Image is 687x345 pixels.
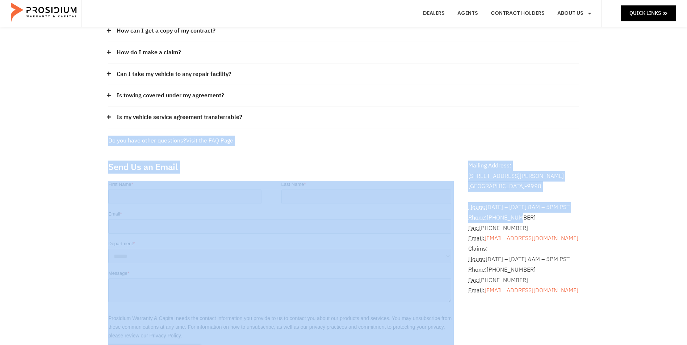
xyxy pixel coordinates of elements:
strong: Phone: [468,265,487,274]
strong: Fax: [468,276,479,285]
div: Is my vehicle service agreement transferrable? [108,107,579,128]
abbr: Email Address [468,286,485,295]
strong: Hours: [468,255,486,264]
b: Claims: [468,244,488,253]
strong: Phone: [468,213,487,222]
a: How do I make a claim? [117,47,181,58]
abbr: Hours [468,255,486,264]
h2: Send Us an Email [108,161,454,174]
strong: Email: [468,234,485,243]
span: Quick Links [629,9,661,18]
a: How can I get a copy of my contract? [117,26,215,36]
div: [STREET_ADDRESS][PERSON_NAME] [468,171,579,182]
div: How can I get a copy of my contract? [108,20,579,42]
div: Is towing covered under my agreement? [108,85,579,107]
b: Mailing Address: [468,161,511,170]
strong: Fax: [468,224,479,233]
abbr: Phone Number [468,213,487,222]
div: [GEOGRAPHIC_DATA]-9998 [468,181,579,192]
strong: Hours: [468,203,486,212]
a: Is my vehicle service agreement transferrable? [117,112,242,123]
abbr: Fax [468,276,479,285]
a: [EMAIL_ADDRESS][DOMAIN_NAME] [485,286,578,295]
address: [DATE] – [DATE] 8AM – 5PM PST [PHONE_NUMBER] [PHONE_NUMBER] [468,192,579,296]
a: Can I take my vehicle to any repair facility? [117,69,231,80]
abbr: Phone Number [468,265,487,274]
abbr: Hours [468,203,486,212]
p: [DATE] – [DATE] 6AM – 5PM PST [PHONE_NUMBER] [PHONE_NUMBER] [468,244,579,296]
a: [EMAIL_ADDRESS][DOMAIN_NAME] [485,234,578,243]
a: Is towing covered under my agreement? [117,90,224,101]
a: Visit the FAQ Page [186,136,233,145]
div: Do you have other questions? [108,136,579,146]
abbr: Email Address [468,234,485,243]
abbr: Fax [468,224,479,233]
div: How do I make a claim? [108,42,579,64]
strong: Email: [468,286,485,295]
div: Can I take my vehicle to any repair facility? [108,64,579,85]
a: Quick Links [621,5,676,21]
